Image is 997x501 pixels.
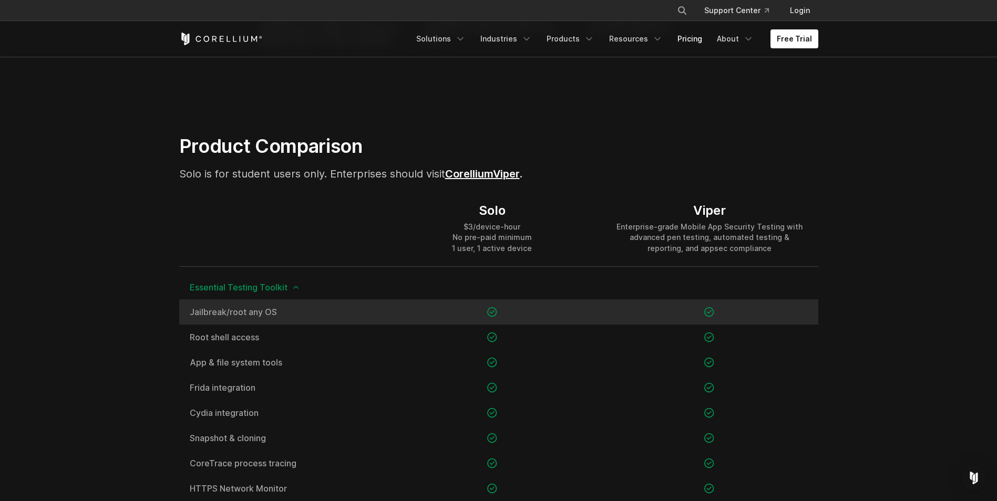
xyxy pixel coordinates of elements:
a: Viper [493,168,520,180]
a: Pricing [671,29,708,48]
div: Navigation Menu [410,29,818,48]
span: . [493,168,522,180]
a: Frida integration [190,383,373,392]
a: Jailbreak/root any OS [190,308,373,316]
span: Product Comparison [179,134,363,158]
a: Industries [474,29,538,48]
span: Essential Testing Toolkit [190,283,808,291]
a: Login [782,1,818,20]
a: Corellium [445,168,493,180]
a: CoreTrace process tracing [190,459,373,467]
div: Enterprise-grade Mobile App Security Testing with advanced pen testing, automated testing & repor... [611,222,807,253]
a: Corellium Home [179,33,263,45]
div: $3/device-hour No pre-paid minimum 1 user, 1 active device [452,222,532,253]
a: HTTPS Network Monitor [190,484,373,493]
a: Products [540,29,601,48]
a: About [711,29,760,48]
a: Resources [603,29,669,48]
a: Support Center [696,1,777,20]
a: Root shell access [190,333,373,341]
div: Solo [452,203,532,218]
span: Solo is for student users only. Enterprises should visit [179,168,493,180]
a: Snapshot & cloning [190,434,373,442]
div: Viper [611,203,807,218]
div: Open Intercom Messenger [961,465,986,490]
a: Solutions [410,29,472,48]
a: Free Trial [770,29,818,48]
button: Search [673,1,692,20]
a: Cydia integration [190,409,373,417]
div: Navigation Menu [664,1,818,20]
a: App & file system tools [190,358,373,367]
